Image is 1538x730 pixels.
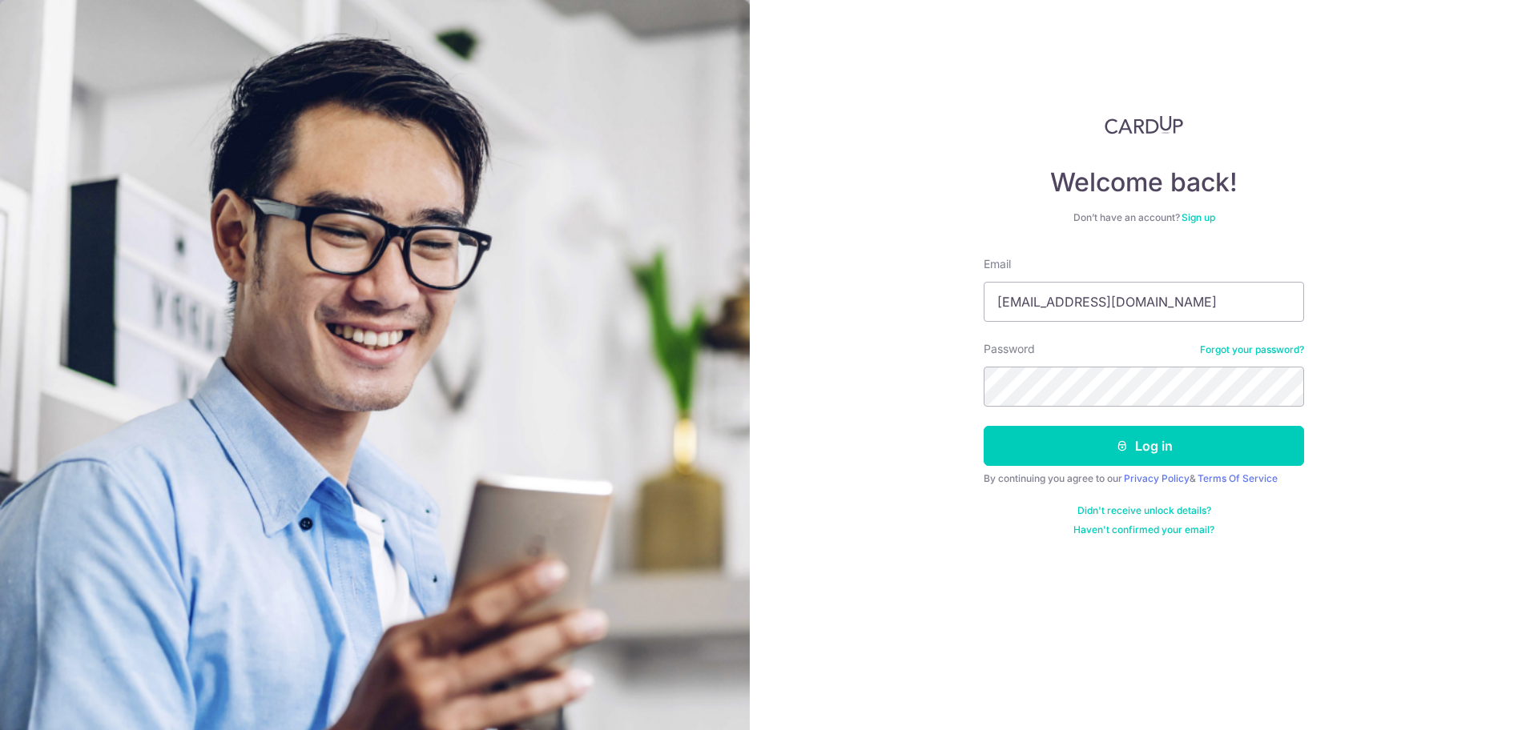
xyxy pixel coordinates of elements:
a: Sign up [1182,211,1215,223]
a: Haven't confirmed your email? [1073,523,1214,536]
a: Privacy Policy [1124,472,1190,484]
label: Password [984,341,1035,357]
a: Forgot your password? [1200,343,1304,356]
button: Log in [984,426,1304,466]
a: Didn't receive unlock details? [1077,504,1211,517]
div: By continuing you agree to our & [984,472,1304,485]
input: Enter your Email [984,282,1304,322]
a: Terms Of Service [1198,472,1278,484]
h4: Welcome back! [984,166,1304,199]
div: Don’t have an account? [984,211,1304,224]
label: Email [984,256,1011,272]
img: CardUp Logo [1105,115,1183,134]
